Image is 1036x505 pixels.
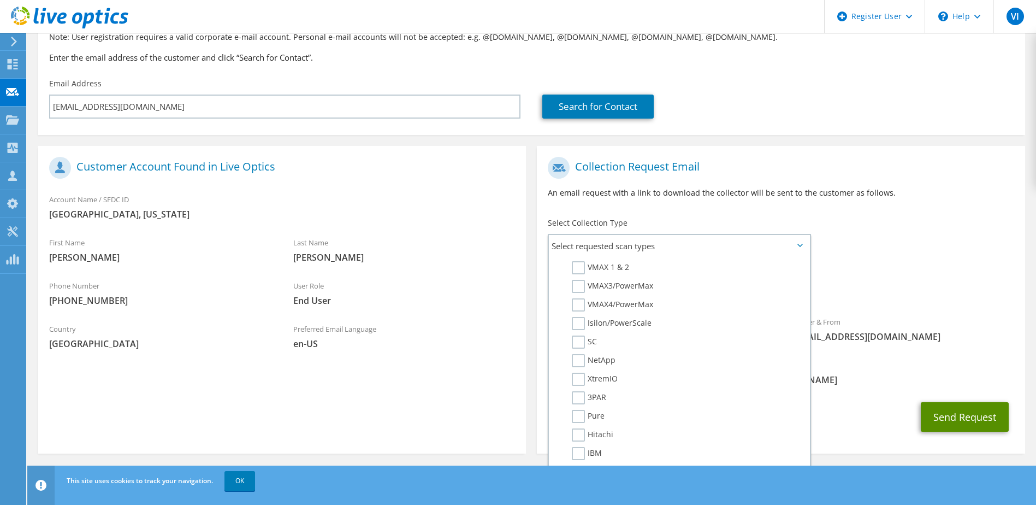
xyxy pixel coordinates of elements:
div: Preferred Email Language [282,318,526,355]
span: [GEOGRAPHIC_DATA], [US_STATE] [49,208,515,220]
span: This site uses cookies to track your navigation. [67,476,213,485]
div: Requested Collections [537,261,1025,305]
label: 3PAR [572,391,606,404]
label: VMAX3/PowerMax [572,280,653,293]
label: VMAX4/PowerMax [572,298,653,312]
button: Send Request [921,402,1009,432]
div: CC & Reply To [537,354,1025,391]
span: [EMAIL_ADDRESS][DOMAIN_NAME] [792,331,1014,343]
span: End User [293,295,516,307]
span: [PHONE_NUMBER] [49,295,271,307]
a: Search for Contact [542,95,654,119]
div: To [537,310,781,348]
label: Isilon/PowerScale [572,317,652,330]
label: Pure [572,410,605,423]
h3: Enter the email address of the customer and click “Search for Contact”. [49,51,1014,63]
div: Sender & From [781,310,1025,348]
span: [GEOGRAPHIC_DATA] [49,338,271,350]
label: IBM [572,447,602,460]
p: Note: User registration requires a valid corporate e-mail account. Personal e-mail accounts will ... [49,31,1014,43]
span: VI [1007,8,1024,25]
div: Last Name [282,231,526,269]
label: NetApp [572,354,615,367]
span: [PERSON_NAME] [293,251,516,263]
label: Select Collection Type [548,218,627,228]
p: An email request with a link to download the collector will be sent to the customer as follows. [548,187,1014,199]
div: Phone Number [38,274,282,312]
h1: Collection Request Email [548,157,1008,179]
span: Select requested scan types [549,235,809,257]
div: Country [38,318,282,355]
div: First Name [38,231,282,269]
label: VMAX 1 & 2 [572,261,629,274]
h1: Customer Account Found in Live Optics [49,157,510,179]
div: User Role [282,274,526,312]
label: XtremIO [572,373,618,386]
label: SC [572,336,597,349]
span: en-US [293,338,516,350]
span: [PERSON_NAME] [49,251,271,263]
label: Hitachi [572,428,613,442]
label: Email Address [49,78,102,89]
svg: \n [938,11,948,21]
a: OK [224,471,255,491]
div: Account Name / SFDC ID [38,188,526,226]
